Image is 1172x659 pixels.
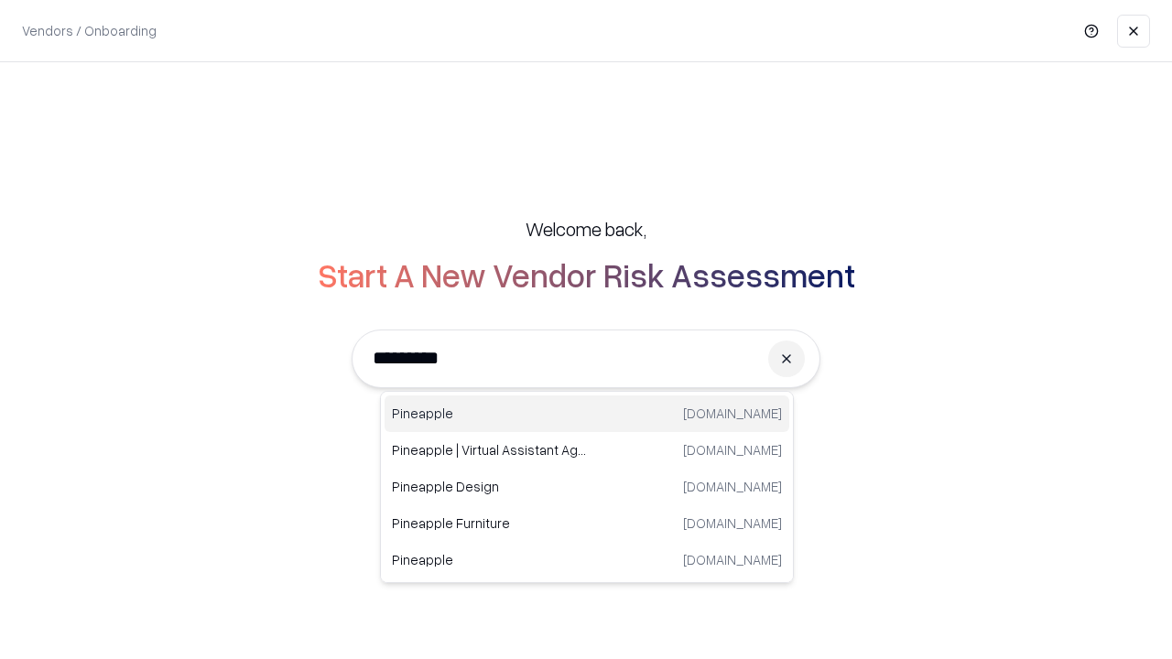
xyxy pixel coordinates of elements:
[392,477,587,496] p: Pineapple Design
[22,21,157,40] p: Vendors / Onboarding
[683,440,782,459] p: [DOMAIN_NAME]
[683,513,782,533] p: [DOMAIN_NAME]
[392,550,587,569] p: Pineapple
[392,404,587,423] p: Pineapple
[683,550,782,569] p: [DOMAIN_NAME]
[380,391,794,583] div: Suggestions
[392,440,587,459] p: Pineapple | Virtual Assistant Agency
[392,513,587,533] p: Pineapple Furniture
[526,216,646,242] h5: Welcome back,
[318,256,855,293] h2: Start A New Vendor Risk Assessment
[683,404,782,423] p: [DOMAIN_NAME]
[683,477,782,496] p: [DOMAIN_NAME]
